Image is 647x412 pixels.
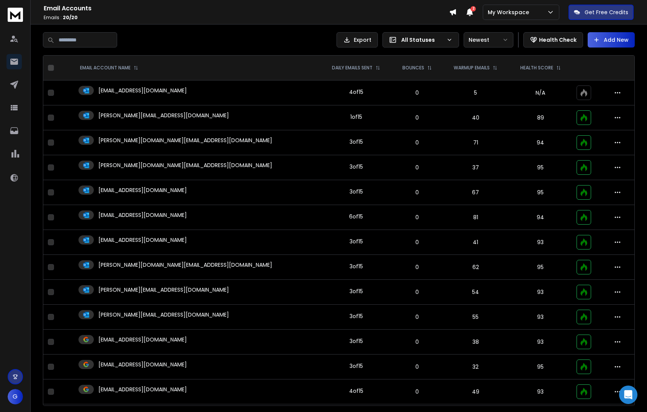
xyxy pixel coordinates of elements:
[442,230,509,255] td: 41
[509,155,572,180] td: 95
[442,330,509,355] td: 38
[44,15,449,21] p: Emails :
[8,389,23,404] button: G
[350,188,363,195] div: 3 of 15
[509,205,572,230] td: 94
[454,65,490,71] p: WARMUP EMAILS
[397,288,438,296] p: 0
[514,89,568,97] p: N/A
[397,189,438,196] p: 0
[442,379,509,404] td: 49
[569,5,634,20] button: Get Free Credits
[350,362,363,370] div: 3 of 15
[98,236,187,244] p: [EMAIL_ADDRESS][DOMAIN_NAME]
[509,180,572,205] td: 95
[350,138,363,146] div: 3 of 15
[63,14,78,21] span: 20 / 20
[509,255,572,280] td: 95
[442,155,509,180] td: 37
[397,388,438,396] p: 0
[98,336,187,343] p: [EMAIL_ADDRESS][DOMAIN_NAME]
[442,305,509,330] td: 55
[471,6,476,11] span: 2
[350,163,363,171] div: 3 of 15
[509,280,572,305] td: 93
[98,136,272,144] p: [PERSON_NAME][DOMAIN_NAME][EMAIL_ADDRESS][DOMAIN_NAME]
[397,139,438,146] p: 0
[509,379,572,404] td: 93
[80,65,138,71] div: EMAIL ACCOUNT NAME
[98,87,187,94] p: [EMAIL_ADDRESS][DOMAIN_NAME]
[397,313,438,321] p: 0
[397,213,438,221] p: 0
[397,164,438,171] p: 0
[98,186,187,194] p: [EMAIL_ADDRESS][DOMAIN_NAME]
[442,180,509,205] td: 67
[509,355,572,379] td: 95
[350,312,363,320] div: 3 of 15
[397,338,438,346] p: 0
[350,337,363,345] div: 3 of 15
[98,161,272,169] p: [PERSON_NAME][DOMAIN_NAME][EMAIL_ADDRESS][DOMAIN_NAME]
[523,32,583,48] button: Health Check
[350,263,363,270] div: 3 of 15
[442,280,509,305] td: 54
[350,287,363,295] div: 3 of 15
[349,387,363,395] div: 4 of 15
[464,32,513,48] button: Newest
[401,36,443,44] p: All Statuses
[442,255,509,280] td: 62
[442,80,509,105] td: 5
[98,211,187,219] p: [EMAIL_ADDRESS][DOMAIN_NAME]
[397,89,438,97] p: 0
[337,32,378,48] button: Export
[509,230,572,255] td: 93
[397,238,438,246] p: 0
[98,112,229,119] p: [PERSON_NAME][EMAIL_ADDRESS][DOMAIN_NAME]
[539,36,577,44] p: Health Check
[397,363,438,371] p: 0
[442,130,509,155] td: 71
[349,213,363,220] div: 6 of 15
[98,311,229,318] p: [PERSON_NAME][EMAIL_ADDRESS][DOMAIN_NAME]
[509,305,572,330] td: 93
[98,386,187,393] p: [EMAIL_ADDRESS][DOMAIN_NAME]
[402,65,424,71] p: BOUNCES
[520,65,553,71] p: HEALTH SCORE
[488,8,532,16] p: My Workspace
[397,114,438,121] p: 0
[349,88,363,96] div: 4 of 15
[350,238,363,245] div: 3 of 15
[442,205,509,230] td: 81
[509,130,572,155] td: 94
[8,8,23,22] img: logo
[442,355,509,379] td: 32
[98,261,272,269] p: [PERSON_NAME][DOMAIN_NAME][EMAIL_ADDRESS][DOMAIN_NAME]
[619,386,637,404] div: Open Intercom Messenger
[442,105,509,130] td: 40
[509,330,572,355] td: 93
[588,32,635,48] button: Add New
[98,286,229,294] p: [PERSON_NAME][EMAIL_ADDRESS][DOMAIN_NAME]
[332,65,373,71] p: DAILY EMAILS SENT
[585,8,628,16] p: Get Free Credits
[509,105,572,130] td: 89
[44,4,449,13] h1: Email Accounts
[98,361,187,368] p: [EMAIL_ADDRESS][DOMAIN_NAME]
[350,113,362,121] div: 1 of 15
[397,263,438,271] p: 0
